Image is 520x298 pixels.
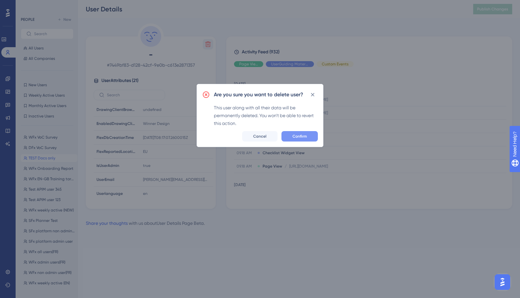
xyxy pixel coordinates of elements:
[214,104,318,127] div: This user along with all their data will be permanently deleted. You won’t be able to revert this...
[253,134,266,139] span: Cancel
[15,2,41,9] span: Need Help?
[292,134,307,139] span: Confirm
[493,272,512,292] iframe: UserGuiding AI Assistant Launcher
[214,91,303,99] h2: Are you sure you want to delete user?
